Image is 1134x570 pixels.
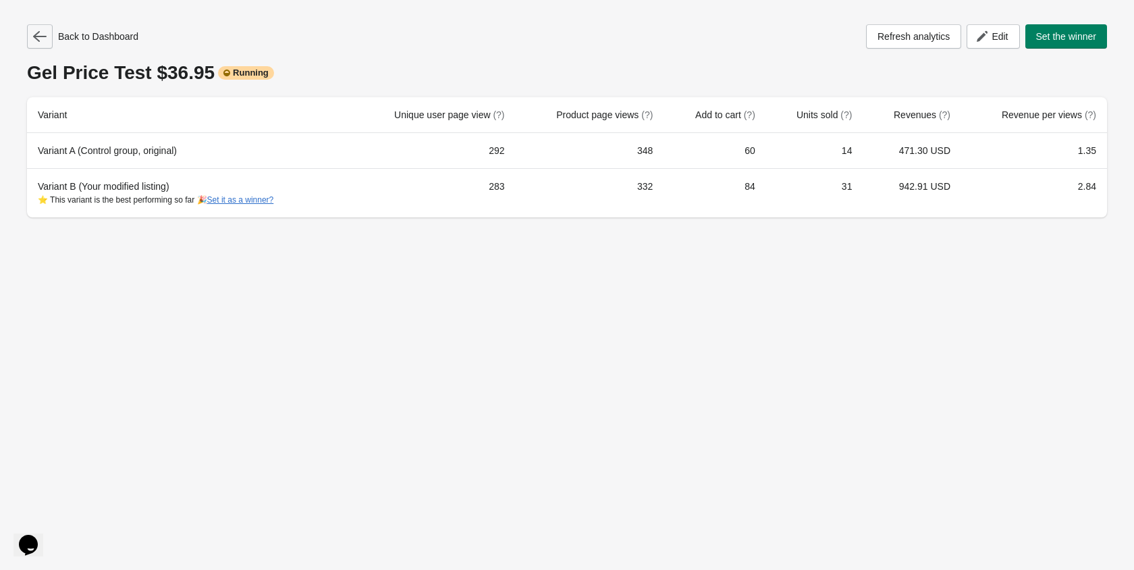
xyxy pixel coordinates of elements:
td: 348 [516,133,664,168]
td: 292 [350,133,515,168]
td: 84 [664,168,765,217]
span: Units sold [796,109,852,120]
span: (?) [641,109,653,120]
td: 31 [766,168,863,217]
span: (?) [1085,109,1096,120]
td: 14 [766,133,863,168]
td: 942.91 USD [863,168,961,217]
td: 2.84 [961,168,1107,217]
button: Refresh analytics [866,24,961,49]
button: Set the winner [1025,24,1108,49]
div: Running [218,66,274,80]
span: Add to cart [695,109,755,120]
td: 1.35 [961,133,1107,168]
span: Revenue per views [1002,109,1096,120]
span: Edit [992,31,1008,42]
button: Edit [967,24,1019,49]
div: Variant B (Your modified listing) [38,180,339,207]
div: Back to Dashboard [27,24,138,49]
span: Set the winner [1036,31,1097,42]
div: Gel Price Test $36.95 [27,62,1107,84]
th: Variant [27,97,350,133]
span: (?) [939,109,950,120]
td: 60 [664,133,765,168]
td: 283 [350,168,515,217]
span: Product page views [556,109,653,120]
span: Unique user page view [394,109,504,120]
span: Refresh analytics [878,31,950,42]
td: 471.30 USD [863,133,961,168]
div: ⭐ This variant is the best performing so far 🎉 [38,193,339,207]
span: (?) [840,109,852,120]
span: (?) [493,109,504,120]
span: Revenues [894,109,950,120]
iframe: chat widget [13,516,57,556]
button: Set it as a winner? [207,195,274,205]
span: (?) [744,109,755,120]
div: Variant A (Control group, original) [38,144,339,157]
td: 332 [516,168,664,217]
